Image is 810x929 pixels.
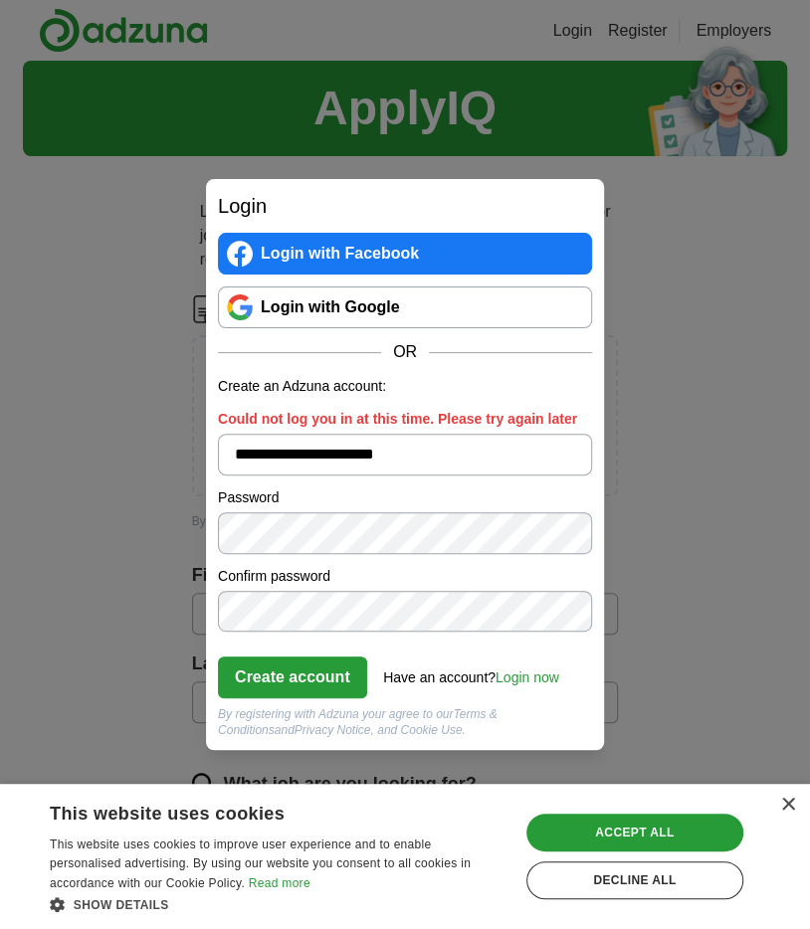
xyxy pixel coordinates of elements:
[218,191,592,221] h2: Login
[218,487,592,508] label: Password
[218,376,592,397] p: Create an Adzuna account:
[218,233,592,275] a: Login with Facebook
[526,861,743,899] div: Decline all
[218,409,592,430] label: Could not log you in at this time. Please try again later
[218,286,592,328] a: Login with Google
[249,876,310,890] a: Read more, opens a new window
[780,798,795,813] div: Close
[496,669,559,685] a: Login now
[381,340,429,364] span: OR
[218,707,498,737] a: Terms & Conditions
[50,796,456,826] div: This website uses cookies
[383,655,559,688] div: Have an account?
[295,723,371,737] a: Privacy Notice
[218,656,367,698] button: Create account
[218,566,592,587] label: Confirm password
[526,814,743,851] div: Accept all
[74,898,169,912] span: Show details
[218,706,592,738] div: By registering with Adzuna your agree to our and , and Cookie Use.
[50,837,471,891] span: This website uses cookies to improve user experience and to enable personalised advertising. By u...
[50,894,506,914] div: Show details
